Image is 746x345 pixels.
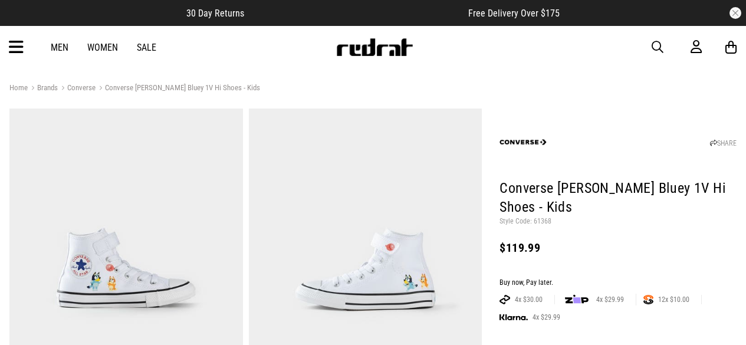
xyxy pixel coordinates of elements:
img: Redrat logo [336,38,413,56]
img: SPLITPAY [643,295,653,304]
a: Women [87,42,118,53]
a: SHARE [710,139,737,147]
img: zip [565,294,589,305]
img: AFTERPAY [499,295,510,304]
a: Converse [PERSON_NAME] Bluey 1V Hi Shoes - Kids [96,83,260,94]
iframe: Customer reviews powered by Trustpilot [268,7,445,19]
a: Home [9,83,28,92]
span: 4x $29.99 [528,313,565,322]
div: Buy now, Pay later. [499,278,737,288]
span: 30 Day Returns [186,8,244,19]
span: 4x $30.00 [510,295,547,304]
h1: Converse [PERSON_NAME] Bluey 1V Hi Shoes - Kids [499,179,737,217]
a: Men [51,42,68,53]
div: $119.99 [499,241,737,255]
a: Sale [137,42,156,53]
span: Free Delivery Over $175 [468,8,560,19]
img: Converse [499,119,547,166]
a: Brands [28,83,58,94]
p: Style Code: 61368 [499,217,737,226]
a: Converse [58,83,96,94]
span: 12x $10.00 [653,295,694,304]
img: KLARNA [499,314,528,321]
span: 4x $29.99 [591,295,629,304]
